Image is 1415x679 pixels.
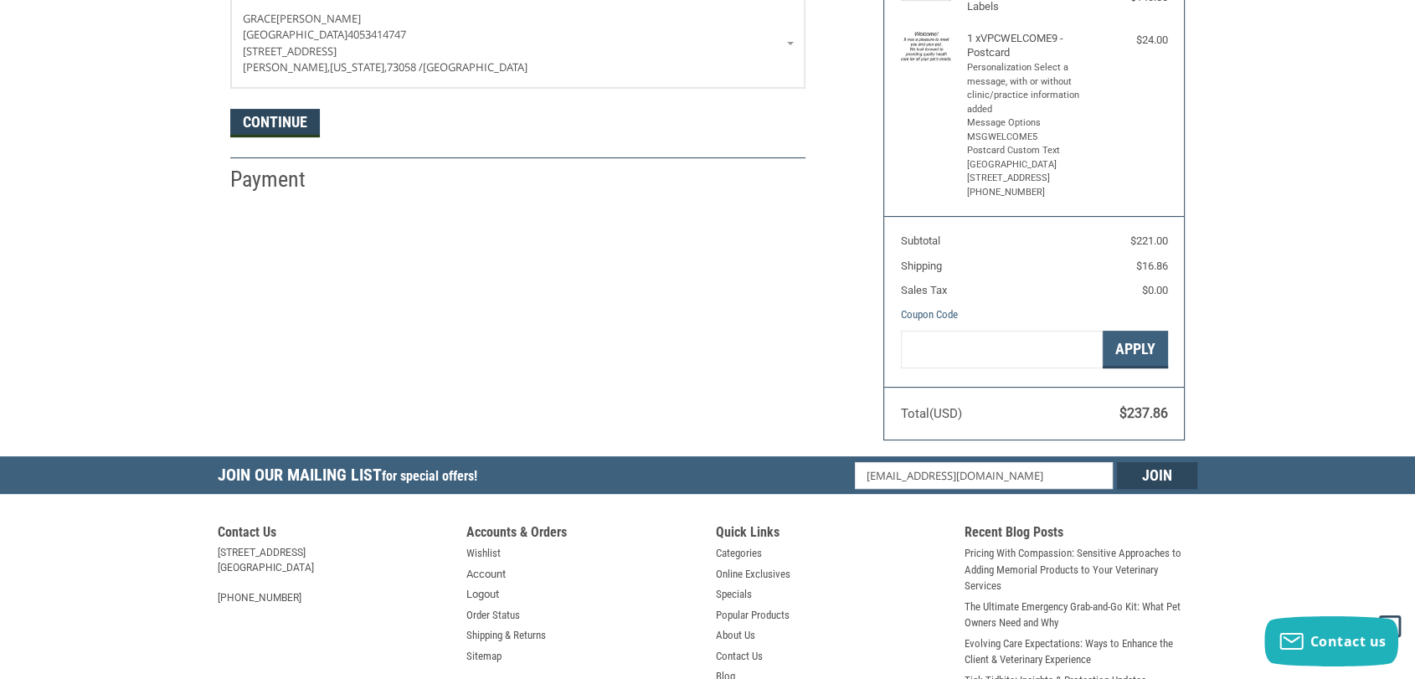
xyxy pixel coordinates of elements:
[967,61,1097,116] li: Personalization Select a message, with or without clinic/practice information added
[466,566,506,583] a: Account
[276,11,361,26] span: [PERSON_NAME]
[243,27,347,42] span: [GEOGRAPHIC_DATA]
[466,524,699,545] h5: Accounts & Orders
[466,586,499,603] a: Logout
[1310,632,1387,651] span: Contact us
[901,234,940,247] span: Subtotal
[1264,616,1398,666] button: Contact us
[965,635,1197,668] a: Evolving Care Expectations: Ways to Enhance the Client & Veterinary Experience
[901,331,1103,368] input: Gift Certificate or Coupon Code
[243,59,330,75] span: [PERSON_NAME],
[230,166,328,193] h2: Payment
[967,144,1097,199] li: Postcard Custom Text [GEOGRAPHIC_DATA] [STREET_ADDRESS] [PHONE_NUMBER]
[466,545,501,562] a: Wishlist
[218,545,450,605] address: [STREET_ADDRESS] [GEOGRAPHIC_DATA] [PHONE_NUMBER]
[967,32,1097,59] h4: 1 x VPCWELCOME9 - Postcard
[1119,405,1168,421] span: $237.86
[1117,462,1197,489] input: Join
[466,648,502,665] a: Sitemap
[855,462,1114,489] input: Email
[965,524,1197,545] h5: Recent Blog Posts
[965,599,1197,631] a: The Ultimate Emergency Grab-and-Go Kit: What Pet Owners Need and Why
[423,59,527,75] span: [GEOGRAPHIC_DATA]
[466,607,520,624] a: Order Status
[387,59,423,75] span: 73058 /
[716,627,755,644] a: About Us
[230,109,320,137] button: Continue
[466,627,546,644] a: Shipping & Returns
[243,11,276,26] span: GRACE
[1103,331,1168,368] button: Apply
[243,44,337,59] span: [STREET_ADDRESS]
[716,586,752,603] a: Specials
[1136,260,1168,272] span: $16.86
[901,260,942,272] span: Shipping
[1142,284,1168,296] span: $0.00
[901,308,958,321] a: Coupon Code
[218,524,450,545] h5: Contact Us
[965,545,1197,594] a: Pricing With Compassion: Sensitive Approaches to Adding Memorial Products to Your Veterinary Serv...
[967,116,1097,144] li: Message Options MSGWELCOME5
[716,524,949,545] h5: Quick Links
[1130,234,1168,247] span: $221.00
[716,648,763,665] a: Contact Us
[218,456,486,499] h5: Join Our Mailing List
[330,59,387,75] span: [US_STATE],
[347,27,406,42] span: 4053414747
[1101,32,1168,49] div: $24.00
[716,545,762,562] a: Categories
[716,607,790,624] a: Popular Products
[901,406,962,421] span: Total (USD)
[716,566,790,583] a: Online Exclusives
[901,284,947,296] span: Sales Tax
[382,468,477,484] span: for special offers!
